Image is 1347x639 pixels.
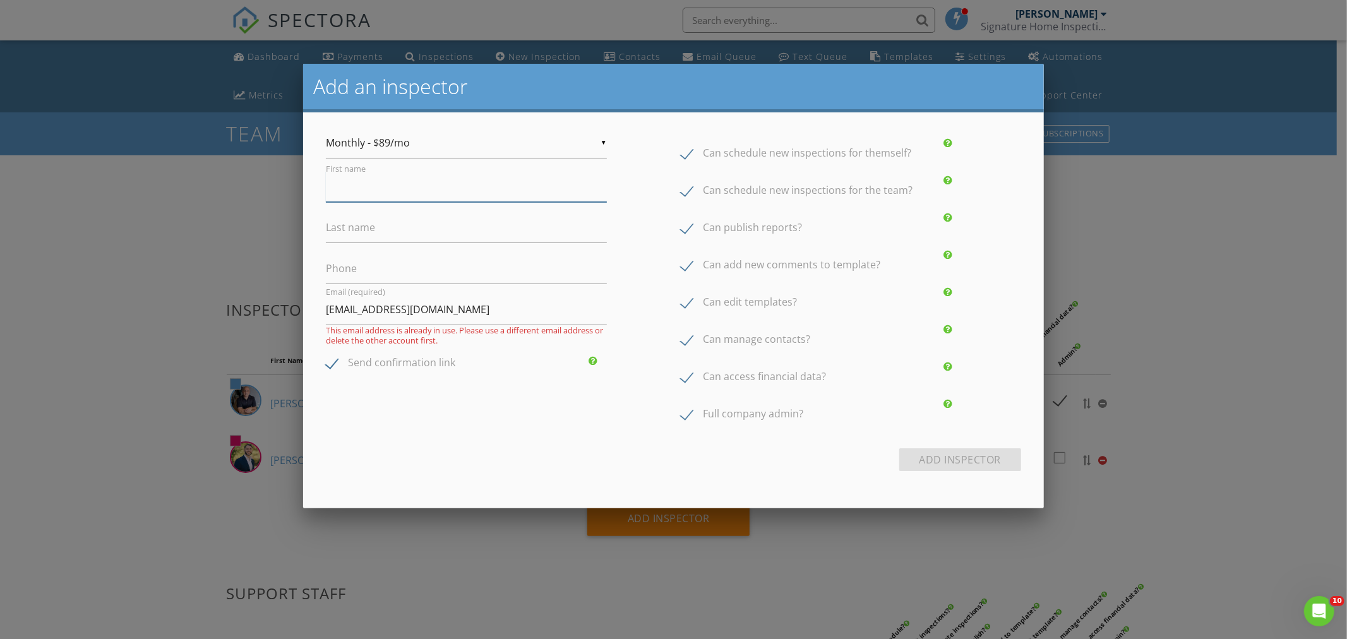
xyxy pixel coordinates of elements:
[326,325,607,345] div: This email address is already in use. Please use a different email address or delete the other ac...
[681,184,913,200] label: Can schedule new inspections for the team?
[1304,596,1334,626] iframe: Intercom live chat
[681,296,797,312] label: Can edit templates?
[326,261,357,275] label: Phone
[326,357,455,373] label: Send confirmation link
[313,74,1034,99] h2: Add an inspector
[326,220,375,234] label: Last name
[681,408,803,424] label: Full company admin?
[681,371,826,386] label: Can access financial data?
[681,222,802,237] label: Can publish reports?
[899,448,1022,471] div: Add Inspector
[326,287,385,298] label: Email (required)
[681,333,810,349] label: Can manage contacts?
[326,164,366,175] label: First name
[681,147,911,163] label: Can schedule new inspections for themself?
[1330,596,1344,606] span: 10
[681,259,880,275] label: Can add new comments to template?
